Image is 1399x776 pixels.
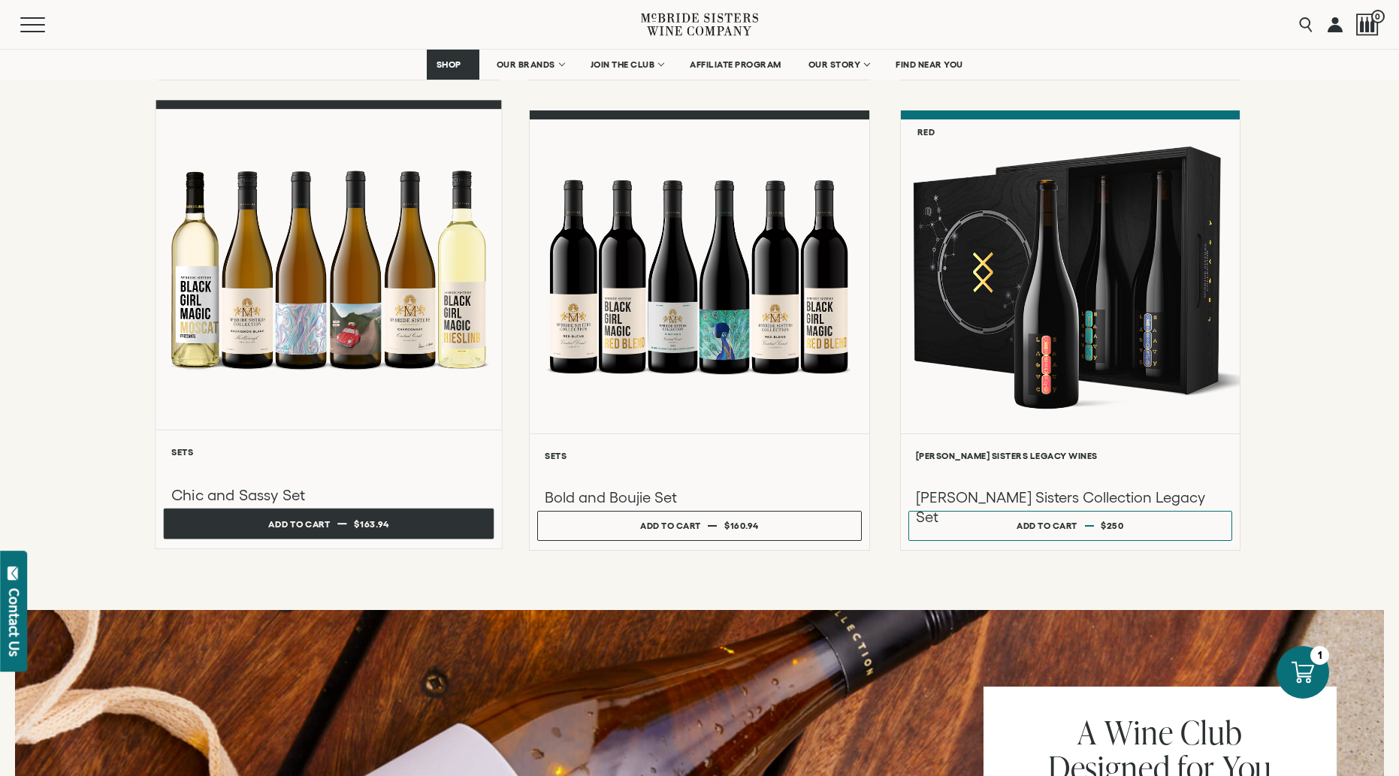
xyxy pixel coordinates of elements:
[916,451,1225,460] h6: [PERSON_NAME] Sisters Legacy Wines
[155,100,502,549] a: Chic and Sassy Set Sets Chic and Sassy Set Add to cart $163.94
[724,521,759,530] span: $160.94
[680,50,791,80] a: AFFILIATE PROGRAM
[799,50,879,80] a: OUR STORY
[529,110,869,551] a: Bold & Boujie Red Wine Set Sets Bold and Boujie Set Add to cart $160.94
[545,451,854,460] h6: Sets
[487,50,573,80] a: OUR BRANDS
[20,17,74,32] button: Mobile Menu Trigger
[171,447,487,457] h6: Sets
[1077,710,1097,754] span: A
[917,127,935,137] h6: Red
[908,511,1232,541] button: Add to cart $250
[808,59,861,70] span: OUR STORY
[886,50,973,80] a: FIND NEAR YOU
[591,59,655,70] span: JOIN THE CLUB
[916,488,1225,527] h3: [PERSON_NAME] Sisters Collection Legacy Set
[537,511,861,541] button: Add to cart $160.94
[354,518,388,528] span: $163.94
[690,59,781,70] span: AFFILIATE PROGRAM
[268,512,330,535] div: Add to cart
[497,59,555,70] span: OUR BRANDS
[7,588,22,657] div: Contact Us
[164,509,494,539] button: Add to cart $163.94
[1017,515,1077,536] div: Add to cart
[581,50,673,80] a: JOIN THE CLUB
[900,110,1240,551] a: Red McBride Sisters Collection Legacy Set [PERSON_NAME] Sisters Legacy Wines [PERSON_NAME] Sister...
[640,515,701,536] div: Add to cart
[1310,646,1329,665] div: 1
[1101,521,1123,530] span: $250
[545,488,854,507] h3: Bold and Boujie Set
[427,50,479,80] a: SHOP
[1180,710,1242,754] span: Club
[171,485,487,505] h3: Chic and Sassy Set
[1104,710,1173,754] span: Wine
[896,59,963,70] span: FIND NEAR YOU
[1371,10,1385,23] span: 0
[437,59,462,70] span: SHOP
